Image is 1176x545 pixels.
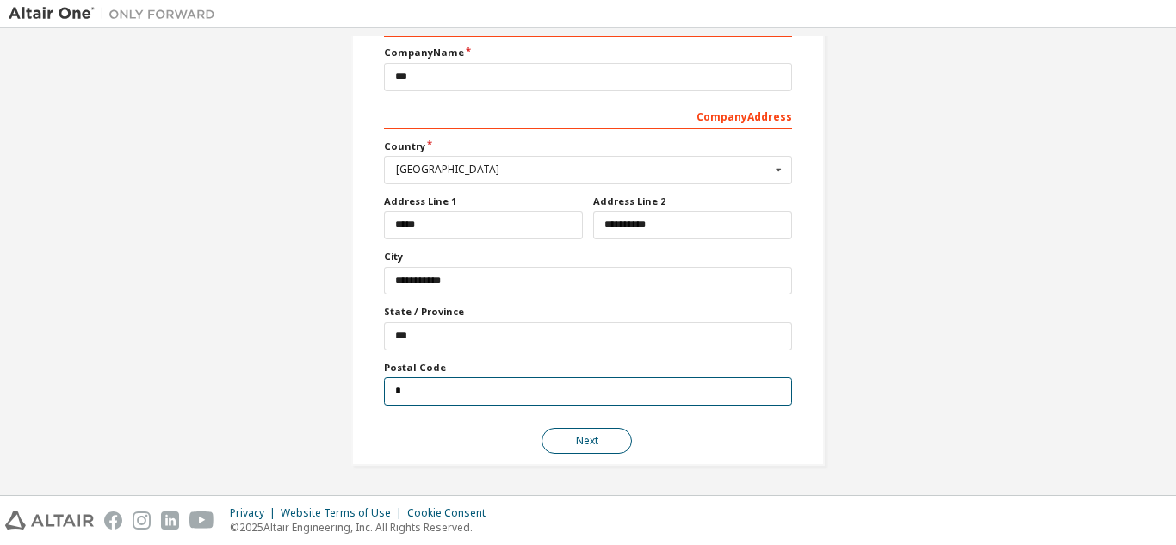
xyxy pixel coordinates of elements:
img: instagram.svg [133,511,151,530]
img: altair_logo.svg [5,511,94,530]
label: Company Name [384,46,792,59]
label: City [384,250,792,263]
div: Website Terms of Use [281,506,407,520]
label: Country [384,139,792,153]
label: State / Province [384,305,792,319]
img: Altair One [9,5,224,22]
label: Address Line 1 [384,195,583,208]
button: Next [542,428,632,454]
img: facebook.svg [104,511,122,530]
p: © 2025 Altair Engineering, Inc. All Rights Reserved. [230,520,496,535]
label: Address Line 2 [593,195,792,208]
div: [GEOGRAPHIC_DATA] [396,164,771,175]
img: linkedin.svg [161,511,179,530]
div: Company Address [384,102,792,129]
div: Cookie Consent [407,506,496,520]
label: Postal Code [384,361,792,375]
img: youtube.svg [189,511,214,530]
div: Privacy [230,506,281,520]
